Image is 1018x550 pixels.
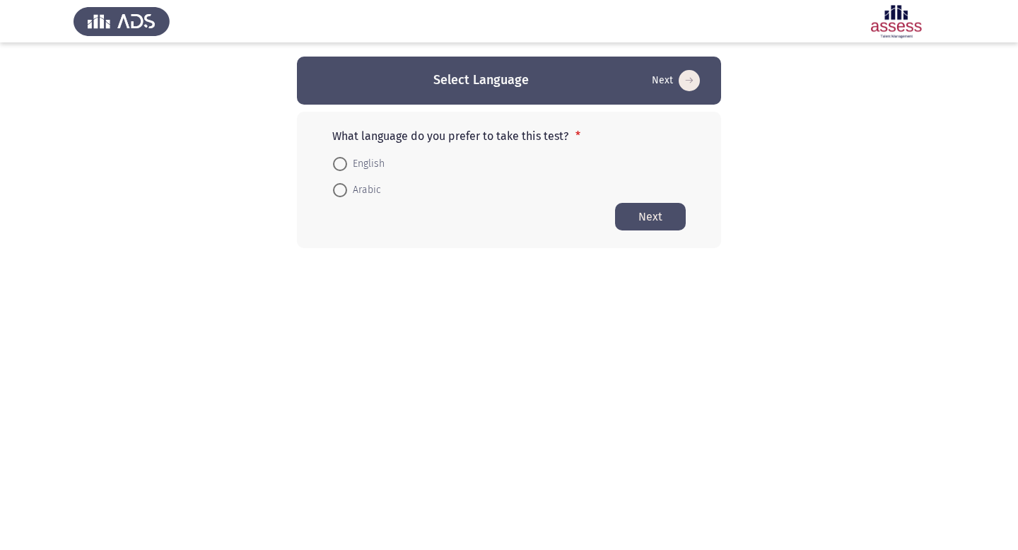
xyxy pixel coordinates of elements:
span: English [347,156,385,172]
p: What language do you prefer to take this test? [332,129,686,143]
button: Start assessment [648,69,704,92]
span: Arabic [347,182,381,199]
button: Start assessment [615,203,686,230]
img: Assess Talent Management logo [74,1,170,41]
img: Assessment logo of Motivation Assessment [848,1,944,41]
h3: Select Language [433,71,529,89]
